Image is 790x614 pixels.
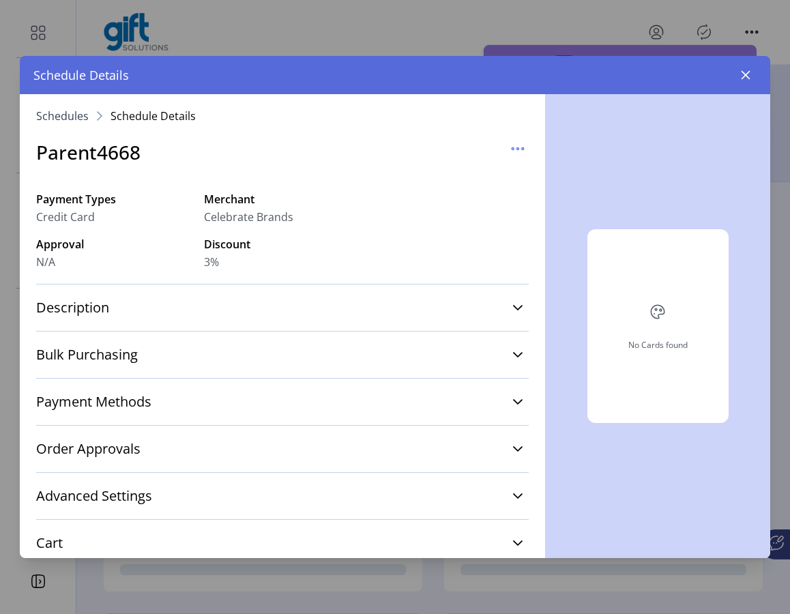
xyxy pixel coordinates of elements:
span: 3% [204,254,219,270]
a: Order Approvals [36,434,529,464]
span: Credit Card [36,209,193,225]
label: Discount [204,236,361,252]
span: Description [36,301,109,315]
label: Approval [36,236,193,252]
span: Advanced Settings [36,489,152,503]
span: Schedule Details [33,66,129,85]
h3: Parent4668 [36,138,141,166]
label: Merchant [204,191,361,207]
a: Schedules [36,111,89,121]
a: Advanced Settings [36,481,529,511]
div: No Cards found [628,339,688,351]
a: Bulk Purchasing [36,340,529,370]
a: Description [36,293,529,323]
a: Payment Methods [36,387,529,417]
span: Bulk Purchasing [36,348,138,362]
span: Payment Methods [36,395,151,409]
span: Order Approvals [36,442,141,456]
span: Celebrate Brands [204,209,293,225]
span: Schedule Details [111,111,196,121]
label: Payment Types [36,191,193,207]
